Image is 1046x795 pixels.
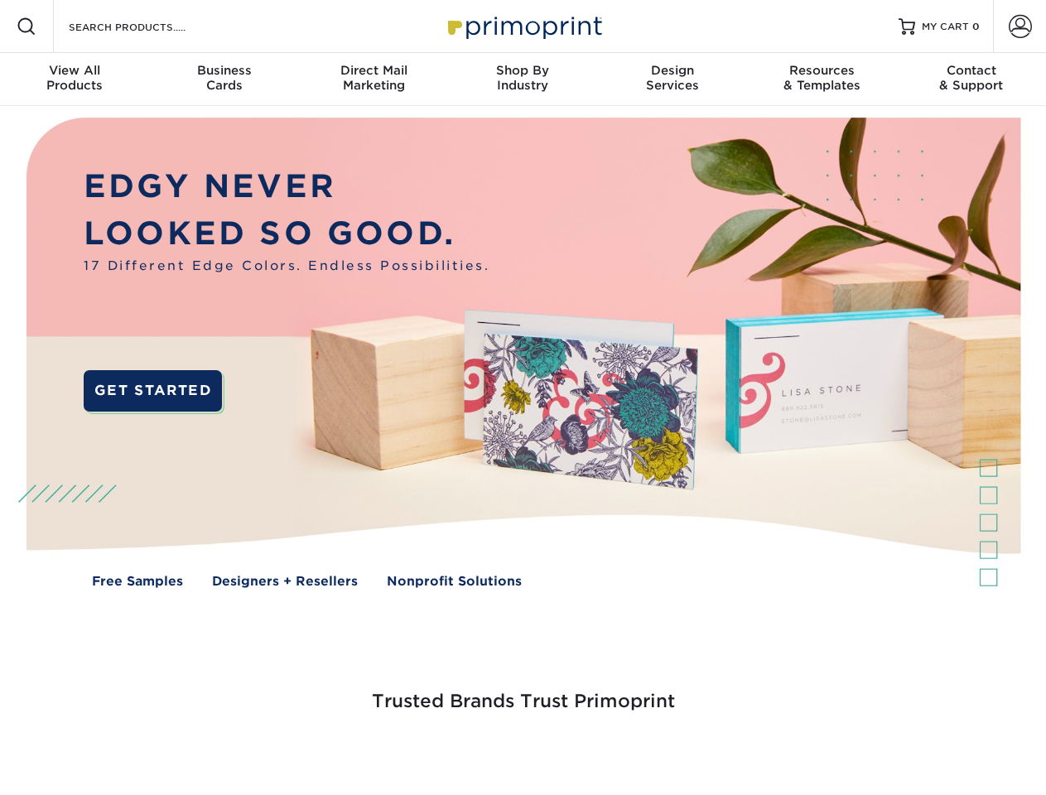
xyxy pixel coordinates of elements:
a: Designers + Resellers [212,572,358,591]
span: Design [598,63,747,78]
span: Shop By [448,63,597,78]
span: Business [149,63,298,78]
span: Direct Mail [299,63,448,78]
a: Nonprofit Solutions [387,572,522,591]
a: Contact& Support [897,53,1046,106]
span: 0 [972,21,980,32]
span: MY CART [922,20,969,34]
span: 17 Different Edge Colors. Endless Possibilities. [84,257,489,276]
input: SEARCH PRODUCTS..... [67,17,229,36]
img: Amazon [737,755,738,756]
a: DesignServices [598,53,747,106]
div: Services [598,63,747,93]
a: BusinessCards [149,53,298,106]
div: & Support [897,63,1046,93]
a: Resources& Templates [747,53,896,106]
span: Resources [747,63,896,78]
h3: Trusted Brands Trust Primoprint [39,651,1008,732]
p: LOOKED SO GOOD. [84,210,489,258]
img: Smoothie King [120,755,121,756]
span: Contact [897,63,1046,78]
div: & Templates [747,63,896,93]
a: Free Samples [92,572,183,591]
a: GET STARTED [84,370,222,412]
p: EDGY NEVER [84,163,489,210]
img: Freeform [248,755,249,756]
div: Industry [448,63,597,93]
a: Shop ByIndustry [448,53,597,106]
a: Direct MailMarketing [299,53,448,106]
img: Mini [580,755,581,756]
img: Primoprint [441,8,606,44]
div: Marketing [299,63,448,93]
div: Cards [149,63,298,93]
img: Google [422,755,423,756]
